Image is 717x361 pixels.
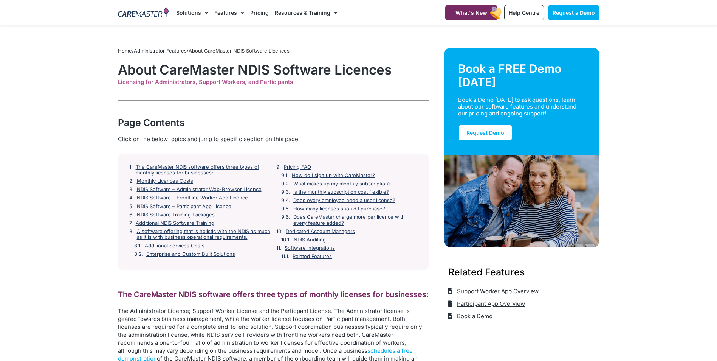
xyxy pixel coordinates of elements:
a: NDIS Auditing [294,237,326,243]
img: CareMaster Logo [118,7,169,19]
a: Book a Demo [448,310,493,322]
a: Additional NDIS Software Training [136,220,214,226]
a: NDIS Software – Participant App Licence [137,204,231,210]
div: Book a FREE Demo [DATE] [458,62,586,89]
span: Help Centre [509,9,539,16]
a: Monthly Licences Costs [137,178,193,184]
a: Does CareMaster charge more per licence with every feature added? [293,214,418,226]
a: A software offering that is holistic with the NDIS as much as it is with business operational req... [137,229,271,240]
span: What's New [455,9,487,16]
span: Book a Demo [455,310,492,322]
a: How many licenses should I purchase? [293,206,385,212]
a: NDIS Software – FrontLine Worker App Licence [137,195,248,201]
a: Pricing FAQ [284,164,311,170]
a: Administrator Features [134,48,187,54]
a: The CareMaster NDIS software offers three types of monthly licenses for businesses: [136,164,271,176]
a: Related Features [293,254,332,260]
a: Software Integrations [285,245,335,251]
a: Is the monthly subscription cost flexible? [293,189,389,195]
div: Page Contents [118,116,429,129]
span: Request Demo [466,129,504,136]
img: Support Worker and NDIS Participant out for a coffee. [444,155,599,247]
span: About CareMaster NDIS Software Licences [189,48,290,54]
div: Licensing for Administrators, Support Workers, and Participants [118,79,429,86]
h2: The CareMaster NDIS software offers three types of monthly licenses for businesses: [118,289,429,299]
a: Participant App Overview [448,297,525,310]
span: / / [118,48,290,54]
a: What's New [445,5,497,20]
a: Does every employee need a user license? [293,198,395,204]
span: Participant App Overview [455,297,525,310]
a: Additional Services Costs [145,243,204,249]
h1: About CareMaster NDIS Software Licences [118,62,429,78]
h3: Related Features [448,265,596,279]
a: Request Demo [458,124,513,141]
div: Book a Demo [DATE] to ask questions, learn about our software features and understand our pricing... [458,96,577,117]
div: Click on the below topics and jump to specific section on this page. [118,135,429,143]
a: NDIS Software – Administrator Web-Browser Licence [137,187,262,193]
a: Dedicated Account Managers [286,229,355,235]
a: Support Worker App Overview [448,285,539,297]
span: Request a Demo [553,9,595,16]
a: NDIS Software Training Packages [137,212,215,218]
a: Request a Demo [548,5,599,20]
a: How do I sign up with CareMaster? [292,173,375,179]
a: What makes up my monthly subscription? [293,181,391,187]
a: Home [118,48,132,54]
span: Support Worker App Overview [455,285,539,297]
a: Enterprise and Custom Built Solutions [146,251,235,257]
a: Help Centre [504,5,544,20]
